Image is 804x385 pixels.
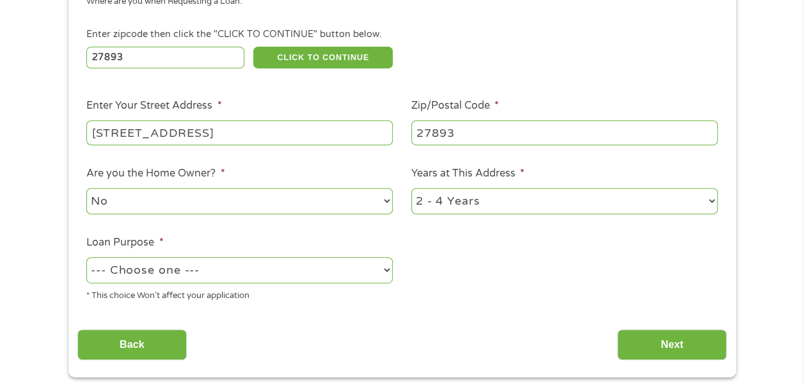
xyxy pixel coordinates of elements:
button: CLICK TO CONTINUE [253,47,393,68]
div: * This choice Won’t affect your application [86,285,393,302]
input: Next [617,329,727,361]
label: Enter Your Street Address [86,99,221,113]
input: 1 Main Street [86,120,393,145]
label: Zip/Postal Code [411,99,499,113]
label: Loan Purpose [86,236,163,249]
input: Back [77,329,187,361]
label: Are you the Home Owner? [86,167,225,180]
div: Enter zipcode then click the "CLICK TO CONTINUE" button below. [86,27,717,42]
label: Years at This Address [411,167,524,180]
input: Enter Zipcode (e.g 01510) [86,47,244,68]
